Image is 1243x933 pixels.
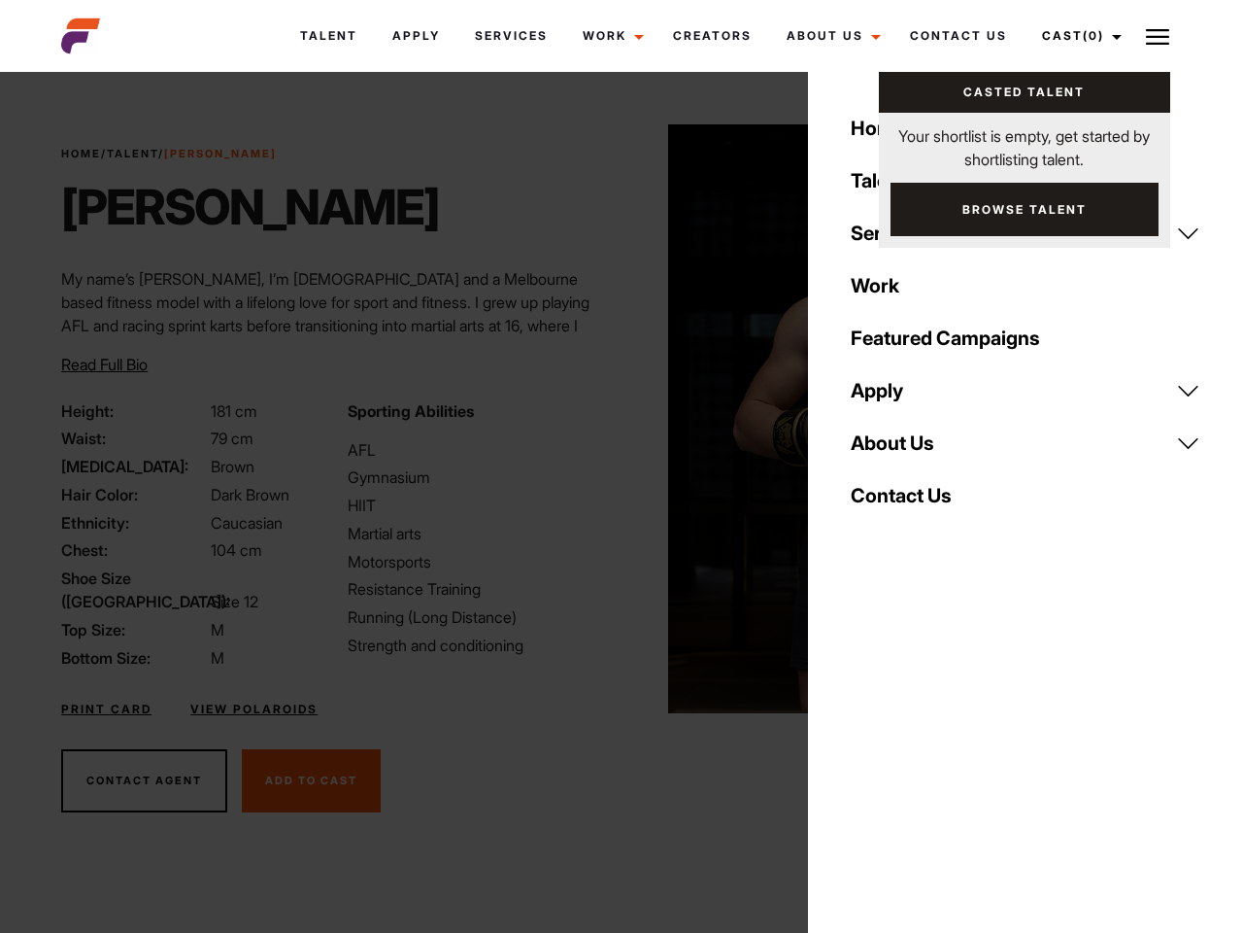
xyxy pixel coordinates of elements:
[211,485,289,504] span: Dark Brown
[1083,28,1104,43] span: (0)
[348,494,610,517] li: HIIT
[839,417,1212,469] a: About Us
[348,605,610,629] li: Running (Long Distance)
[211,620,224,639] span: M
[211,592,258,611] span: Size 12
[61,701,151,718] a: Print Card
[211,429,253,448] span: 79 cm
[61,267,610,477] p: My name’s [PERSON_NAME], I’m [DEMOGRAPHIC_DATA] and a Melbourne based fitness model with a lifelo...
[211,457,254,476] span: Brown
[61,17,100,55] img: cropped-aefm-brand-fav-22-square.png
[1025,10,1133,62] a: Cast(0)
[890,183,1159,236] a: Browse Talent
[107,147,158,160] a: Talent
[61,455,207,478] span: [MEDICAL_DATA]:
[348,466,610,489] li: Gymnasium
[61,749,227,813] button: Contact Agent
[61,538,207,562] span: Chest:
[164,147,277,160] strong: [PERSON_NAME]
[61,427,207,450] span: Waist:
[769,10,892,62] a: About Us
[879,113,1170,171] p: Your shortlist is empty, get started by shortlisting talent.
[839,102,1212,155] a: Home
[839,207,1212,259] a: Services
[348,522,610,545] li: Martial arts
[655,10,769,62] a: Creators
[348,438,610,462] li: AFL
[879,72,1170,113] a: Casted Talent
[265,774,357,787] span: Add To Cast
[348,550,610,573] li: Motorsports
[242,749,381,813] button: Add To Cast
[211,540,262,560] span: 104 cm
[61,511,207,535] span: Ethnicity:
[457,10,565,62] a: Services
[61,567,207,613] span: Shoe Size ([GEOGRAPHIC_DATA]):
[61,178,439,236] h1: [PERSON_NAME]
[61,483,207,506] span: Hair Color:
[61,147,101,160] a: Home
[375,10,457,62] a: Apply
[839,259,1212,312] a: Work
[892,10,1025,62] a: Contact Us
[348,634,610,657] li: Strength and conditioning
[1146,25,1169,49] img: Burger icon
[211,513,283,533] span: Caucasian
[283,10,375,62] a: Talent
[839,364,1212,417] a: Apply
[190,701,318,718] a: View Polaroids
[839,155,1212,207] a: Talent
[839,312,1212,364] a: Featured Campaigns
[211,648,224,668] span: M
[61,399,207,423] span: Height:
[211,401,257,421] span: 181 cm
[61,353,148,376] button: Read Full Bio
[348,401,474,421] strong: Sporting Abilities
[565,10,655,62] a: Work
[839,469,1212,522] a: Contact Us
[61,646,207,670] span: Bottom Size:
[61,618,207,641] span: Top Size:
[61,146,277,162] span: / /
[348,577,610,601] li: Resistance Training
[61,355,148,374] span: Read Full Bio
